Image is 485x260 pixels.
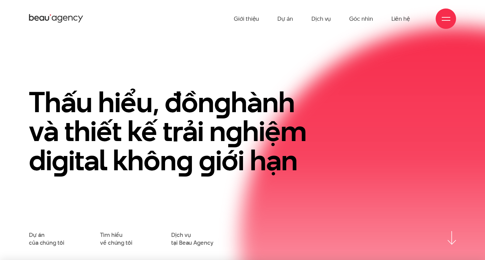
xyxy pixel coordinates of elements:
[214,82,231,122] en: g
[29,88,310,175] h1: Thấu hiểu, đồn hành và thiết kế trải n hiệm di ital khôn iới hạn
[176,140,193,180] en: g
[29,231,64,246] a: Dự áncủa chúng tôi
[226,111,242,151] en: g
[52,140,68,180] en: g
[199,140,215,180] en: g
[171,231,213,246] a: Dịch vụtại Beau Agency
[100,231,132,246] a: Tìm hiểuvề chúng tôi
